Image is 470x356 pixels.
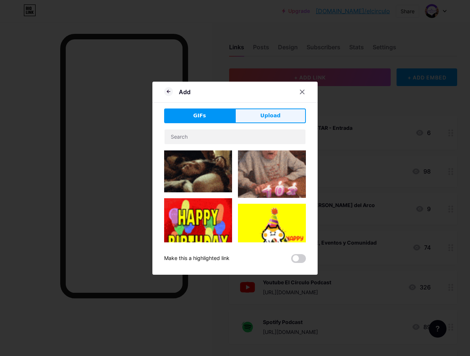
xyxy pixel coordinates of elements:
img: Gihpy [238,135,306,198]
img: Gihpy [164,198,232,266]
button: Upload [235,108,306,123]
span: GIFs [193,112,206,120]
span: Upload [260,112,281,120]
div: Make this a highlighted link [164,254,229,263]
img: Gihpy [164,142,232,192]
div: Add [179,88,191,96]
button: GIFs [164,108,235,123]
img: Gihpy [238,204,306,272]
input: Search [164,129,305,144]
